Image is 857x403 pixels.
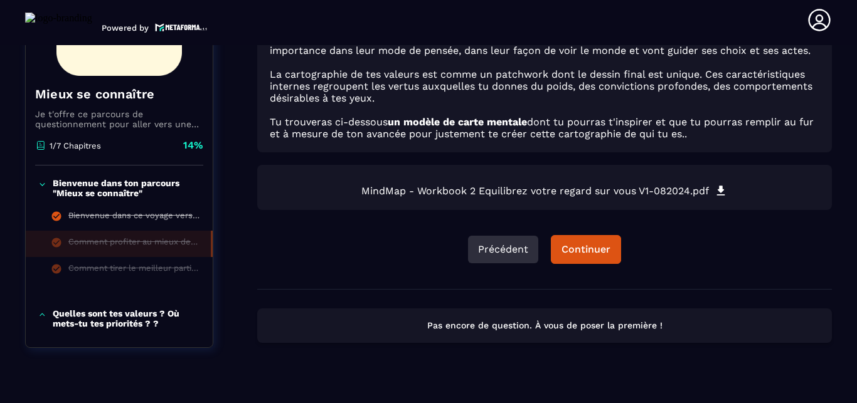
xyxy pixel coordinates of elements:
[551,235,621,264] button: Continuer
[68,263,200,277] div: Comment tirer le meilleur parti de ce parcours
[68,237,198,251] div: Comment profiter au mieux de ce parcours
[361,185,709,197] span: MindMap - Workbook 2 Equilibrez votre regard sur vous V1-082024.pdf
[35,85,203,103] h4: Mieux se connaître
[35,109,203,129] p: Je t'offre ce parcours de questionnement pour aller vers une meilleure connaissance de toi et de ...
[25,13,92,33] img: logo-branding
[53,178,200,198] p: Bienvenue dans ton parcours "Mieux se connaître"
[50,141,101,150] p: 1/7 Chapitres
[388,116,527,128] strong: un modèle de carte mentale
[269,320,821,332] p: Pas encore de question. À vous de poser la première !
[53,308,200,328] p: Quelles sont tes valeurs ? Où mets-tu tes priorités ? ?
[102,23,149,33] p: Powered by
[270,68,819,104] p: La cartographie de tes valeurs est comme un patchwork dont le dessin final est unique. Ces caract...
[155,22,208,33] img: logo
[270,116,819,140] p: Tu trouveras ci-dessous dont tu pourras t'inspirer et que tu pourras remplir au fur et à mesure d...
[562,243,610,256] div: Continuer
[183,139,203,152] p: 14%
[468,236,538,263] button: Précédent
[68,211,200,224] div: Bienvenue dans ce voyage vers toi-même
